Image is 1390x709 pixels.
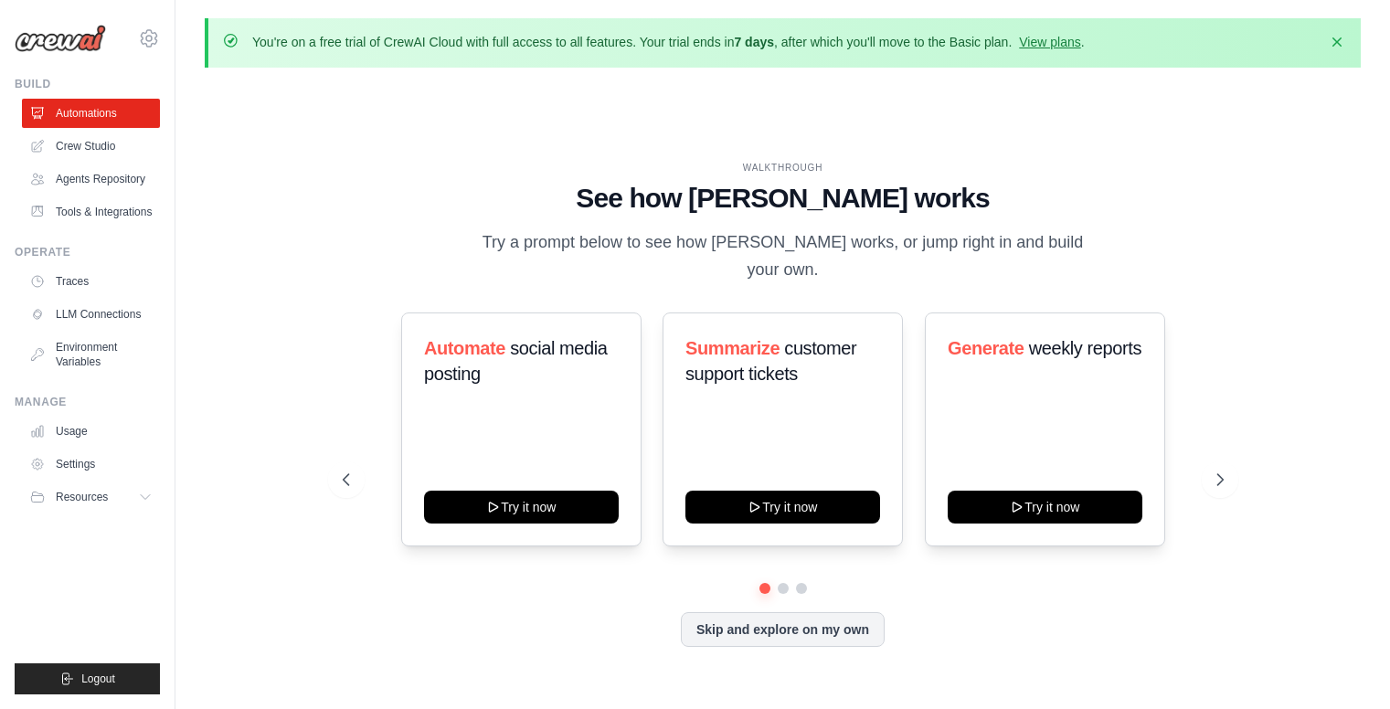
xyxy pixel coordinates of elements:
[15,395,160,409] div: Manage
[424,338,505,358] span: Automate
[685,491,880,524] button: Try it now
[343,182,1224,215] h1: See how [PERSON_NAME] works
[22,417,160,446] a: Usage
[22,267,160,296] a: Traces
[424,491,619,524] button: Try it now
[22,164,160,194] a: Agents Repository
[81,672,115,686] span: Logout
[685,338,780,358] span: Summarize
[252,33,1085,51] p: You're on a free trial of CrewAI Cloud with full access to all features. Your trial ends in , aft...
[343,161,1224,175] div: WALKTHROUGH
[22,482,160,512] button: Resources
[22,99,160,128] a: Automations
[22,450,160,479] a: Settings
[948,491,1142,524] button: Try it now
[681,612,885,647] button: Skip and explore on my own
[476,229,1090,283] p: Try a prompt below to see how [PERSON_NAME] works, or jump right in and build your own.
[15,663,160,694] button: Logout
[685,338,856,384] span: customer support tickets
[22,132,160,161] a: Crew Studio
[15,77,160,91] div: Build
[424,338,608,384] span: social media posting
[56,490,108,504] span: Resources
[15,245,160,259] div: Operate
[22,300,160,329] a: LLM Connections
[22,333,160,376] a: Environment Variables
[1029,338,1141,358] span: weekly reports
[948,338,1024,358] span: Generate
[15,25,106,52] img: Logo
[734,35,774,49] strong: 7 days
[1019,35,1080,49] a: View plans
[22,197,160,227] a: Tools & Integrations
